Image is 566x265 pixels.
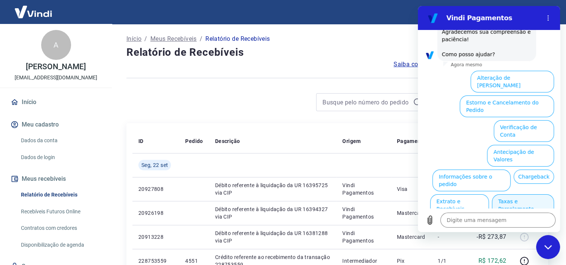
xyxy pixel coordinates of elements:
[205,34,270,43] p: Relatório de Recebíveis
[397,185,426,193] p: Visa
[41,30,71,60] div: A
[438,233,460,241] p: -
[138,185,173,193] p: 20927808
[418,6,560,232] iframe: Janela de mensagens
[215,137,240,145] p: Descrição
[138,233,173,241] p: 20913228
[9,116,103,133] button: Meu cadastro
[185,137,203,145] p: Pedido
[126,34,141,43] a: Início
[530,5,557,19] button: Sair
[397,257,426,265] p: Pix
[18,187,103,202] a: Relatório de Recebíveis
[342,205,385,220] p: Vindi Pagamentos
[342,257,385,265] p: Intermediador
[215,229,330,244] p: Débito referente à liquidação da UR 16381288 via CIP
[18,133,103,148] a: Dados da conta
[342,182,385,197] p: Vindi Pagamentos
[536,235,560,259] iframe: Botão para abrir a janela de mensagens, conversa em andamento
[394,60,548,69] a: Saiba como funciona a programação dos recebimentos
[144,34,147,43] p: /
[9,171,103,187] button: Meus recebíveis
[397,209,426,217] p: Mastercard
[185,257,203,265] p: 4551
[342,229,385,244] p: Vindi Pagamentos
[26,63,86,71] p: [PERSON_NAME]
[397,137,426,145] p: Pagamento
[126,45,548,60] h4: Relatório de Recebíveis
[18,204,103,219] a: Recebíveis Futuros Online
[138,209,173,217] p: 20926198
[215,205,330,220] p: Débito referente à liquidação da UR 16394327 via CIP
[18,220,103,236] a: Contratos com credores
[138,137,144,145] p: ID
[18,237,103,253] a: Disponibilização de agenda
[138,257,173,265] p: 228753559
[438,257,460,265] p: 1/1
[342,137,361,145] p: Origem
[322,97,410,108] input: Busque pelo número do pedido
[9,0,58,23] img: Vindi
[150,34,197,43] a: Meus Recebíveis
[141,161,168,169] span: Seg, 22 set
[18,150,103,165] a: Dados de login
[9,94,103,110] a: Início
[200,34,202,43] p: /
[215,182,330,197] p: Débito referente à liquidação da UR 16395725 via CIP
[15,74,97,82] p: [EMAIL_ADDRESS][DOMAIN_NAME]
[477,232,506,241] p: -R$ 273,87
[397,233,426,241] p: Mastercard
